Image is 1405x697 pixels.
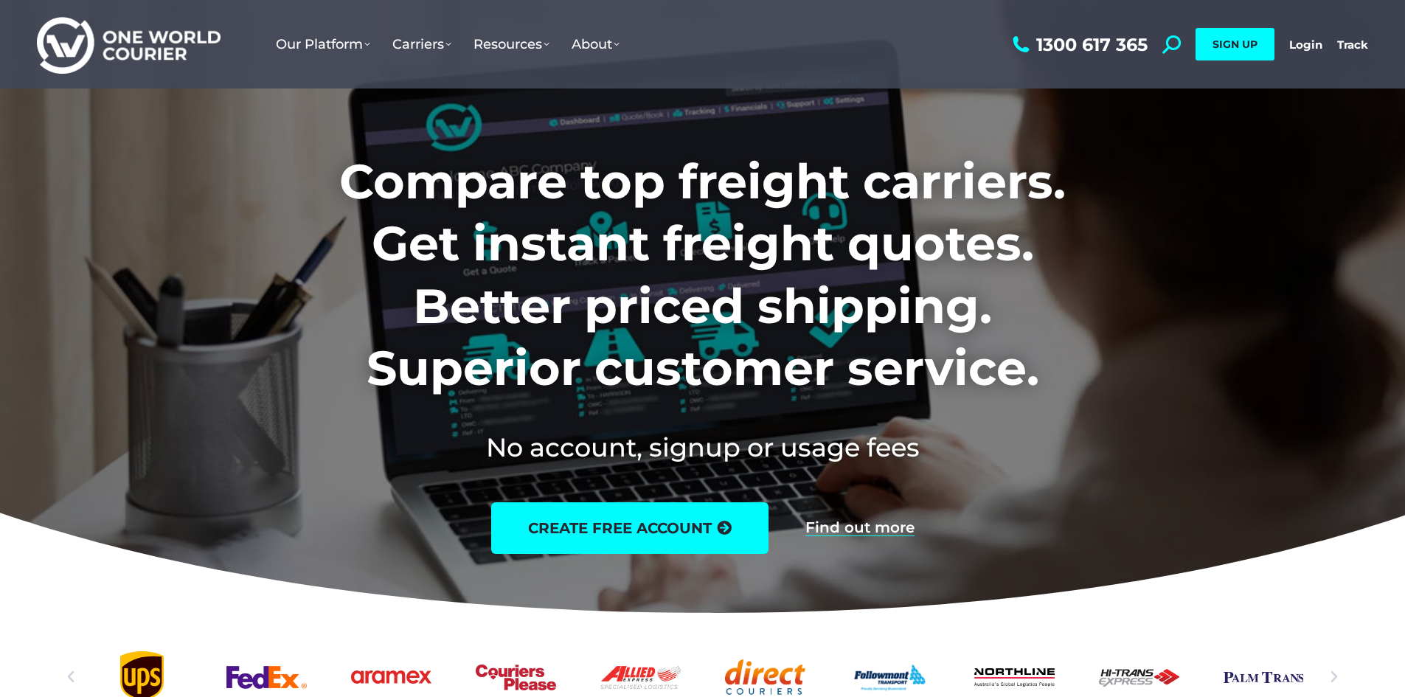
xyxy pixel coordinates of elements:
[561,21,631,67] a: About
[276,36,370,52] span: Our Platform
[462,21,561,67] a: Resources
[1289,38,1322,52] a: Login
[242,429,1163,465] h2: No account, signup or usage fees
[572,36,620,52] span: About
[1196,28,1274,60] a: SIGN UP
[381,21,462,67] a: Carriers
[1009,35,1148,54] a: 1300 617 365
[491,502,769,554] a: create free account
[242,150,1163,400] h1: Compare top freight carriers. Get instant freight quotes. Better priced shipping. Superior custom...
[1337,38,1368,52] a: Track
[805,520,915,536] a: Find out more
[392,36,451,52] span: Carriers
[265,21,381,67] a: Our Platform
[1213,38,1257,51] span: SIGN UP
[37,15,221,74] img: One World Courier
[473,36,549,52] span: Resources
